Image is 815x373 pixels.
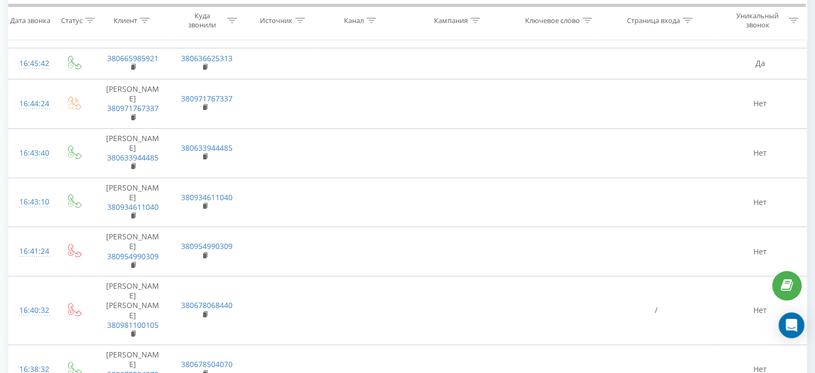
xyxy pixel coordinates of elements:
div: 16:41:24 [19,241,44,262]
a: 380971767337 [107,103,159,113]
a: 380633944485 [181,143,233,153]
div: Статус [61,16,83,25]
td: Да [714,48,806,79]
a: 380665985921 [107,53,159,63]
a: 380633944485 [107,152,159,163]
div: Источник [260,16,293,25]
td: Нет [714,178,806,227]
a: 380954990309 [107,251,159,261]
div: Кампания [434,16,468,25]
td: Нет [714,276,806,345]
td: Нет [714,128,806,178]
div: 16:40:32 [19,300,44,321]
div: Канал [344,16,364,25]
td: [PERSON_NAME] [PERSON_NAME] [95,276,170,345]
div: Open Intercom Messenger [779,312,804,338]
a: 380981100105 [107,320,159,330]
a: 380636625313 [181,53,233,63]
a: 380954990309 [181,241,233,251]
td: Нет [714,79,806,129]
div: 16:44:24 [19,93,44,114]
div: 16:43:40 [19,143,44,164]
div: Ключевое слово [525,16,580,25]
td: [PERSON_NAME]⁩ [95,178,170,227]
a: 380678504070 [181,359,233,369]
div: Клиент [114,16,137,25]
div: Дата звонка [10,16,50,25]
td: / [598,276,714,345]
div: Уникальный звонок [729,11,786,30]
div: 16:43:10 [19,192,44,213]
td: [PERSON_NAME] [95,79,170,129]
div: Страница входа [627,16,680,25]
td: [PERSON_NAME] [95,227,170,276]
a: 380934611040 [107,202,159,212]
a: 380971767337 [181,93,233,104]
td: [PERSON_NAME] [95,128,170,178]
a: 380678068440 [181,300,233,310]
td: Нет [714,227,806,276]
div: Куда звонили [180,11,225,30]
a: 380934611040 [181,192,233,202]
div: 16:45:42 [19,53,44,74]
